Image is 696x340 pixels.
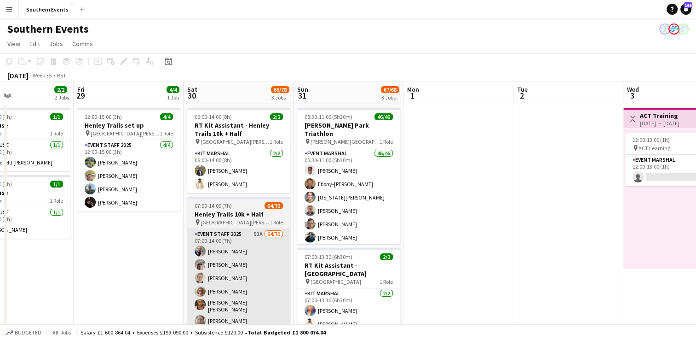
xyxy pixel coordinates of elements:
span: Budgeted [15,329,41,336]
span: All jobs [51,329,73,336]
a: Comms [69,38,97,50]
span: Edit [29,40,40,48]
app-user-avatar: RunThrough Events [678,23,689,35]
span: Week 35 [30,72,53,79]
span: View [7,40,20,48]
app-user-avatar: RunThrough Events [668,23,679,35]
span: Total Budgeted £1 800 074.04 [247,329,326,336]
app-user-avatar: RunThrough Events [659,23,670,35]
span: Comms [72,40,93,48]
a: Edit [26,38,44,50]
button: Southern Events [19,0,76,18]
span: 166 [684,2,692,8]
div: [DATE] [7,71,29,80]
a: View [4,38,24,50]
div: Salary £1 600 864.04 + Expenses £199 090.00 + Subsistence £120.00 = [81,329,326,336]
a: 166 [680,4,691,15]
h1: Southern Events [7,22,89,36]
button: Budgeted [5,328,43,338]
span: Jobs [49,40,63,48]
a: Jobs [46,38,67,50]
div: BST [57,72,66,79]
